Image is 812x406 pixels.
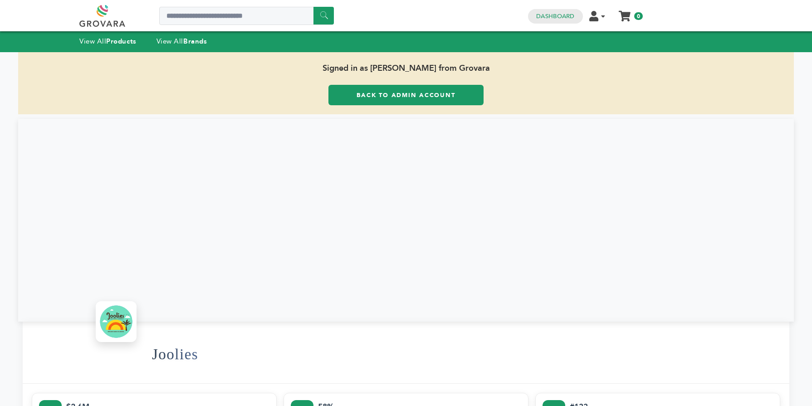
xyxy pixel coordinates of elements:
[157,37,207,46] a: View AllBrands
[79,37,137,46] a: View AllProducts
[152,332,198,377] h1: Joolies
[159,7,334,25] input: Search a product or brand...
[536,12,574,20] a: Dashboard
[98,303,134,340] img: Joolies Logo
[18,52,794,85] span: Signed in as [PERSON_NAME] from Grovara
[106,37,136,46] strong: Products
[634,12,643,20] span: 0
[620,8,630,18] a: My Cart
[328,85,484,105] a: Back to Admin Account
[183,37,207,46] strong: Brands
